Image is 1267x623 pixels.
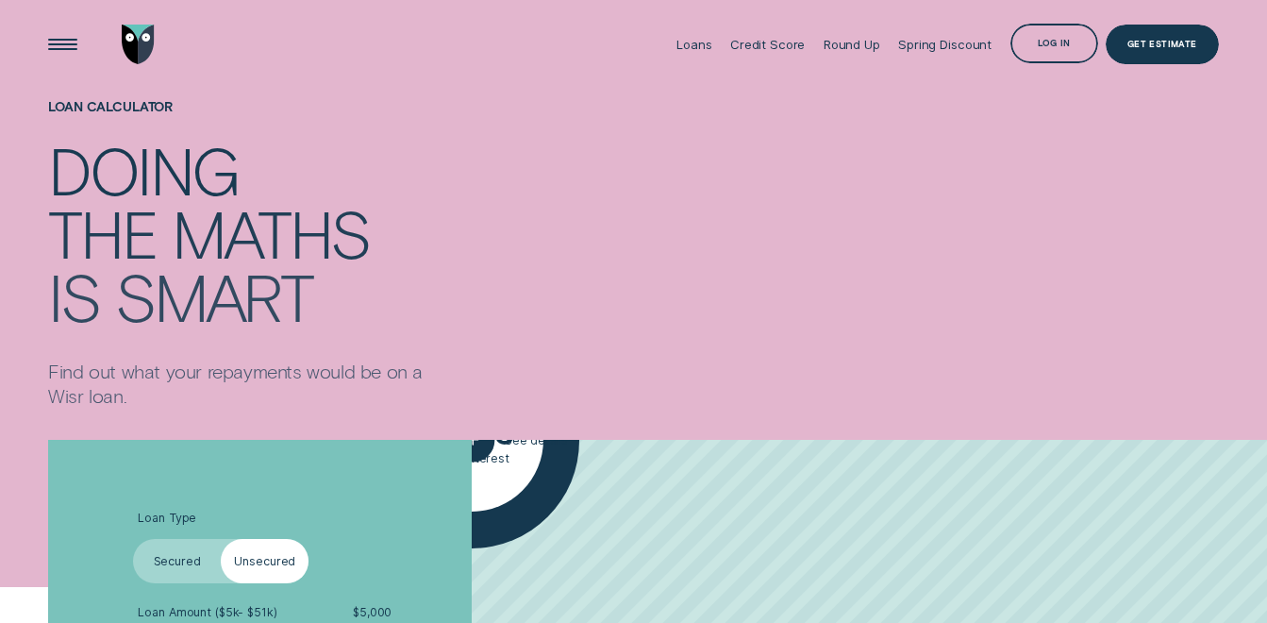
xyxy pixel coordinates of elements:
div: is [48,266,100,328]
button: Open Menu [43,25,83,64]
div: Spring Discount [898,37,992,52]
label: Unsecured [221,539,308,583]
h1: Loan Calculator [48,99,429,140]
div: Round Up [824,37,880,52]
div: maths [172,202,370,263]
label: Secured [133,539,221,583]
span: $ 5,000 [353,605,392,620]
button: Log in [1010,24,1098,63]
p: Find out what your repayments would be on a Wisr loan. [48,360,429,408]
img: Wisr [122,25,155,64]
a: Get Estimate [1106,25,1219,64]
div: the [48,202,157,263]
div: Loans [676,37,711,52]
div: smart [115,266,312,328]
span: See details [505,433,567,447]
div: Credit Score [730,37,805,52]
h4: Doing the maths is smart [48,139,429,323]
div: Doing [48,140,238,201]
span: Loan Type [138,511,196,526]
span: Loan Amount ( $5k - $51k ) [138,605,276,620]
button: See details [451,418,567,462]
